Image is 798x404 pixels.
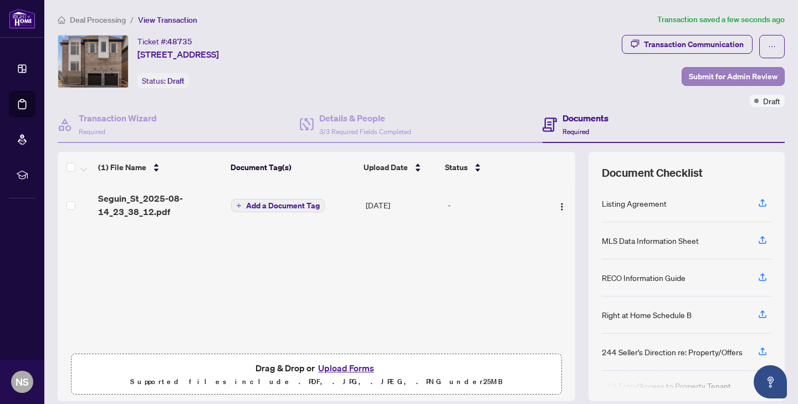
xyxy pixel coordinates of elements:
button: Upload Forms [315,361,377,375]
div: Transaction Communication [644,35,744,53]
span: View Transaction [138,15,197,25]
li: / [130,13,134,26]
td: [DATE] [361,183,443,227]
button: Transaction Communication [622,35,753,54]
span: home [58,16,65,24]
span: Draft [763,95,780,107]
span: Required [79,127,105,136]
span: Add a Document Tag [246,202,320,209]
span: Drag & Drop orUpload FormsSupported files include .PDF, .JPG, .JPEG, .PNG under25MB [71,354,561,395]
span: Draft [167,76,185,86]
span: Drag & Drop or [255,361,377,375]
div: Status: [137,73,189,88]
span: Required [562,127,589,136]
img: IMG-N12329179_1.jpg [58,35,128,88]
span: Submit for Admin Review [689,68,777,85]
th: (1) File Name [94,152,226,183]
th: Upload Date [359,152,441,183]
span: Seguin_St_2025-08-14_23_38_12.pdf [98,192,222,218]
p: Supported files include .PDF, .JPG, .JPEG, .PNG under 25 MB [78,375,555,388]
button: Add a Document Tag [231,198,325,213]
div: MLS Data Information Sheet [602,234,699,247]
button: Add a Document Tag [231,199,325,212]
span: 48735 [167,37,192,47]
span: 3/3 Required Fields Completed [319,127,411,136]
div: Listing Agreement [602,197,667,209]
th: Status [441,152,543,183]
span: plus [236,203,242,208]
div: - [448,199,541,211]
th: Document Tag(s) [226,152,360,183]
div: Right at Home Schedule B [602,309,692,321]
h4: Details & People [319,111,411,125]
span: [STREET_ADDRESS] [137,48,219,61]
button: Submit for Admin Review [682,67,785,86]
span: (1) File Name [98,161,146,173]
button: Logo [553,196,571,214]
h4: Documents [562,111,608,125]
button: Open asap [754,365,787,398]
div: Ticket #: [137,35,192,48]
span: Deal Processing [70,15,126,25]
span: Upload Date [364,161,408,173]
div: 244 Seller’s Direction re: Property/Offers [602,346,743,358]
span: NS [16,374,29,390]
img: Logo [557,202,566,211]
h4: Transaction Wizard [79,111,157,125]
span: Document Checklist [602,165,703,181]
article: Transaction saved a few seconds ago [657,13,785,26]
span: Status [445,161,468,173]
div: RECO Information Guide [602,272,686,284]
span: ellipsis [768,43,776,50]
img: logo [9,8,35,29]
